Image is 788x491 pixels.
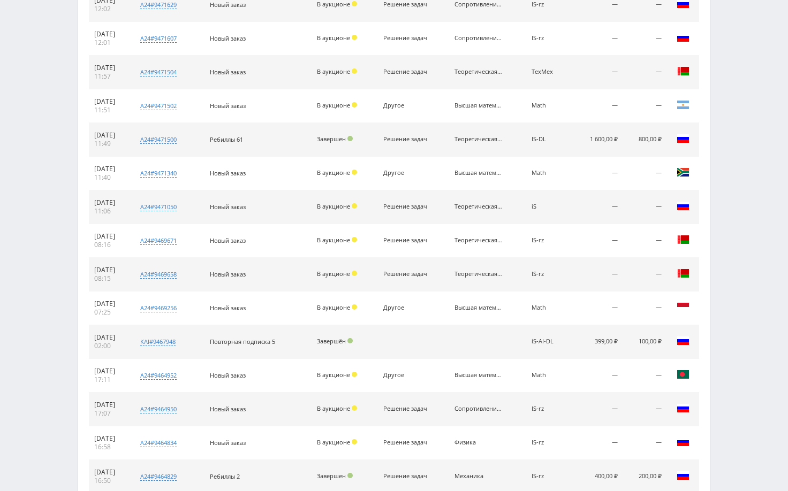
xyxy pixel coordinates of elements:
div: 11:51 [94,106,125,114]
td: — [569,22,623,56]
div: Math [532,372,564,379]
div: IS-DL [532,136,564,143]
span: В аукционе [317,371,350,379]
span: Новый заказ [210,304,246,312]
span: Холд [352,439,357,444]
div: Другое [383,170,431,177]
div: a24#9469671 [140,236,177,245]
span: Холд [352,271,357,276]
td: — [623,190,667,224]
div: 02:00 [94,342,125,350]
div: Решение задач [383,405,431,412]
td: — [569,224,623,258]
div: Другое [383,304,431,311]
div: [DATE] [94,333,125,342]
div: iS-AI-DL [532,338,564,345]
span: Холд [352,304,357,310]
td: — [623,393,667,426]
div: [DATE] [94,64,125,72]
div: 17:11 [94,375,125,384]
div: [DATE] [94,97,125,106]
td: — [623,157,667,190]
span: В аукционе [317,438,350,446]
div: Сопротивление материалов [454,1,503,8]
td: 399,00 ₽ [569,325,623,359]
div: a24#9471502 [140,102,177,110]
img: rus.png [677,402,689,415]
div: 11:06 [94,207,125,216]
img: rus.png [677,132,689,145]
div: [DATE] [94,266,125,274]
td: — [569,190,623,224]
div: 16:58 [94,443,125,451]
span: Новый заказ [210,34,246,42]
div: a24#9464834 [140,439,177,447]
div: Другое [383,372,431,379]
div: a24#9464829 [140,472,177,481]
div: Теоретическая механика [454,136,503,143]
div: Решение задач [383,203,431,210]
div: [DATE] [94,401,125,409]
span: В аукционе [317,34,350,42]
td: — [569,291,623,325]
td: — [569,359,623,393]
td: 1 600,00 ₽ [569,123,623,157]
div: 12:02 [94,5,125,13]
span: В аукционе [317,101,350,109]
div: IS-rz [532,1,564,8]
span: Холд [352,170,357,175]
div: Высшая математика [454,102,503,109]
td: — [569,89,623,123]
div: a24#9471629 [140,1,177,9]
div: 16:50 [94,477,125,485]
div: Теоретическая механика [454,271,503,278]
span: Холд [352,237,357,242]
div: Теоретическая механика [454,203,503,210]
td: — [569,157,623,190]
div: Решение задач [383,1,431,8]
td: — [569,258,623,291]
div: Решение задач [383,271,431,278]
div: kai#9467948 [140,337,176,346]
span: В аукционе [317,303,350,311]
div: Решение задач [383,136,431,143]
div: a24#9471500 [140,135,177,144]
td: — [569,426,623,460]
div: 11:40 [94,173,125,182]
span: В аукционе [317,67,350,75]
div: IS-rz [532,35,564,42]
div: IS-rz [532,271,564,278]
div: Сопротивление материалов [454,405,503,412]
div: Решение задач [383,237,431,244]
div: Теоретическая механика [454,237,503,244]
div: [DATE] [94,165,125,173]
div: Math [532,170,564,177]
span: Холд [352,102,357,108]
span: Завершен [317,135,346,143]
span: Подтвержден [347,136,353,141]
span: Холд [352,1,357,6]
div: a24#9464950 [140,405,177,413]
span: Ребиллы 2 [210,472,240,480]
div: [DATE] [94,198,125,207]
img: bgd.png [677,368,689,381]
div: Другое [383,102,431,109]
div: 11:49 [94,140,125,148]
td: — [569,393,623,426]
div: Высшая математика [454,304,503,311]
td: 100,00 ₽ [623,325,667,359]
span: Новый заказ [210,169,246,177]
span: В аукционе [317,202,350,210]
td: — [623,359,667,393]
span: Новый заказ [210,371,246,379]
div: Решение задач [383,439,431,446]
div: 08:16 [94,241,125,249]
div: 07:25 [94,308,125,317]
div: a24#9471504 [140,68,177,76]
div: a24#9469256 [140,304,177,312]
span: Новый заказ [210,270,246,278]
div: IS-rz [532,237,564,244]
span: Завершён [317,337,346,345]
span: Холд [352,68,357,74]
div: a24#9464952 [140,371,177,380]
